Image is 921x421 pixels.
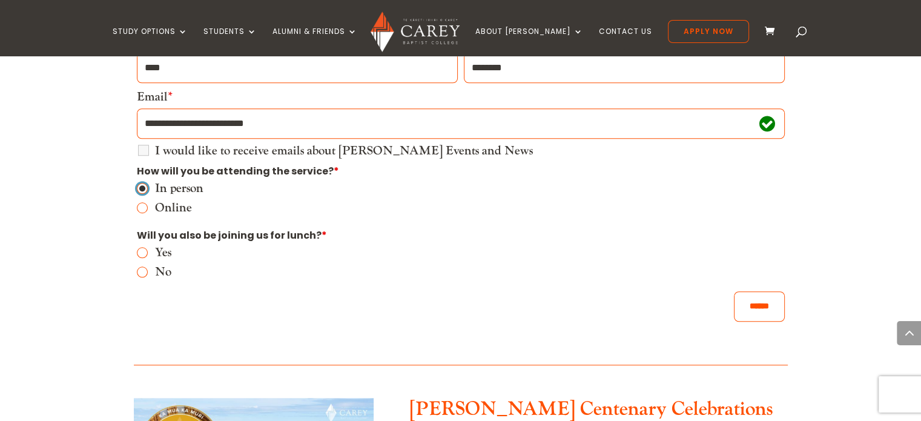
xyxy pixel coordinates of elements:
[155,247,785,259] label: Yes
[137,228,327,242] span: Will you also be joining us for lunch?
[599,27,652,56] a: Contact Us
[371,12,460,52] img: Carey Baptist College
[155,266,785,278] label: No
[475,27,583,56] a: About [PERSON_NAME]
[155,182,785,194] label: In person
[155,202,785,214] label: Online
[272,27,357,56] a: Alumni & Friends
[668,20,749,43] a: Apply Now
[203,27,257,56] a: Students
[113,27,188,56] a: Study Options
[137,89,173,105] label: Email
[155,145,533,157] label: I would like to receive emails about [PERSON_NAME] Events and News
[137,164,339,178] span: How will you be attending the service?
